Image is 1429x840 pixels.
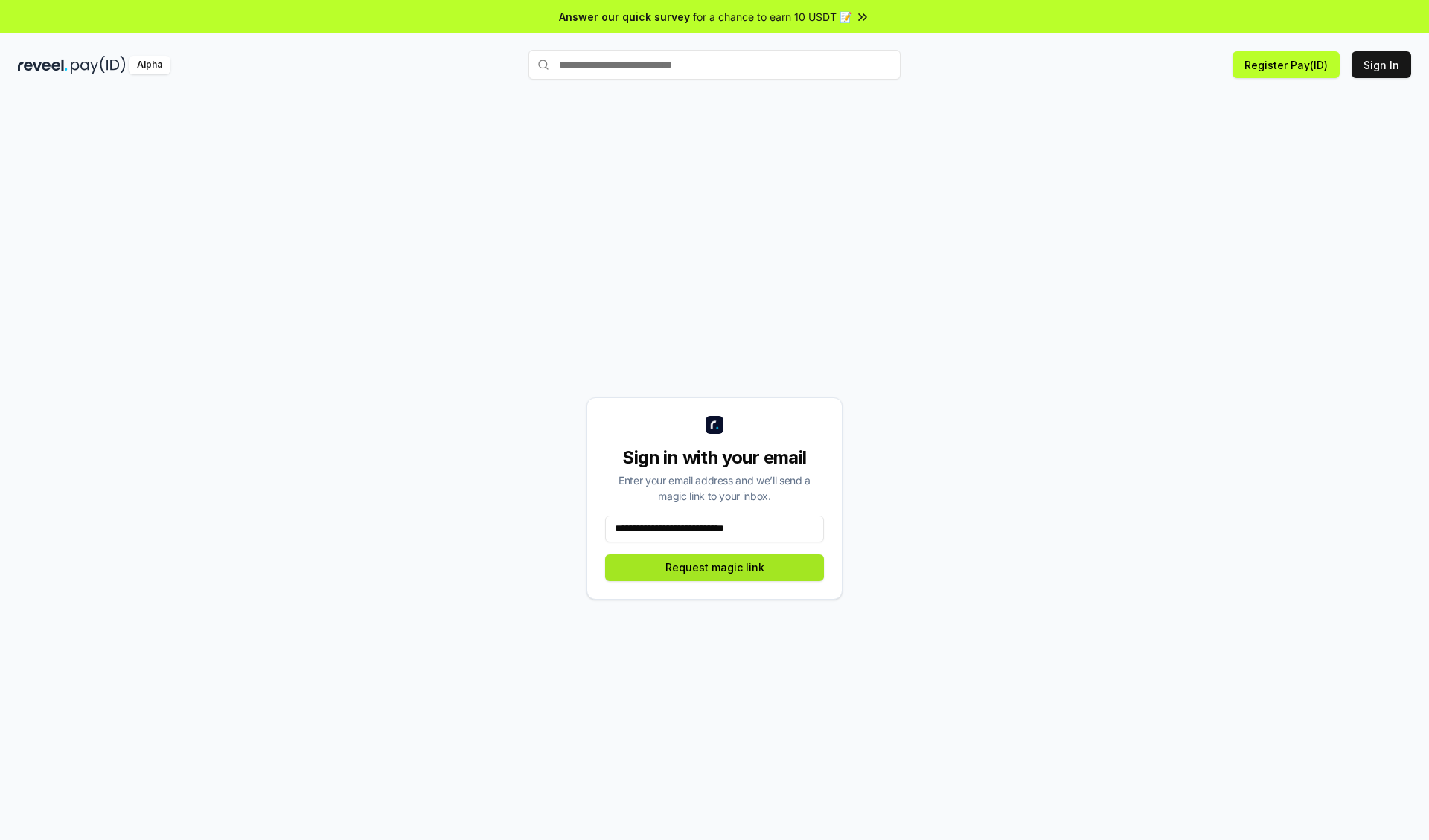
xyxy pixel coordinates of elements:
div: Alpha [129,56,170,74]
img: reveel_dark [18,56,68,74]
div: Enter your email address and we’ll send a magic link to your inbox. [605,472,824,504]
img: pay_id [71,56,126,74]
span: Answer our quick survey [559,9,690,25]
button: Register Pay(ID) [1233,51,1340,78]
button: Request magic link [605,554,824,581]
button: Sign In [1352,51,1411,78]
span: for a chance to earn 10 USDT 📝 [693,9,852,25]
div: Sign in with your email [605,446,824,469]
img: logo_small [706,416,723,434]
